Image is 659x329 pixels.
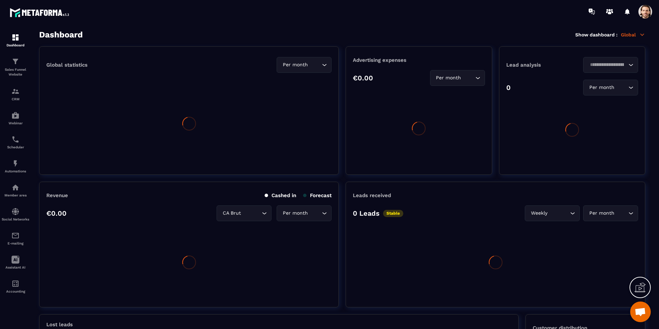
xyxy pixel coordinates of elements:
[309,61,320,69] input: Search for option
[2,52,29,82] a: formationformationSales Funnel Website
[630,302,651,322] div: Ouvrir le chat
[529,209,549,217] span: Weekly
[2,43,29,47] p: Dashboard
[506,62,572,68] p: Lead analysis
[2,274,29,298] a: accountantaccountantAccounting
[621,32,645,38] p: Global
[435,74,463,82] span: Per month
[506,83,511,92] p: 0
[46,62,88,68] p: Global statistics
[11,159,20,168] img: automations
[11,231,20,240] img: email
[46,192,68,198] p: Revenue
[11,183,20,192] img: automations
[39,30,83,39] h3: Dashboard
[2,154,29,178] a: automationsautomationsAutomations
[2,193,29,197] p: Member area
[281,209,309,217] span: Per month
[583,80,638,95] div: Search for option
[2,250,29,274] a: Assistant AI
[309,209,320,217] input: Search for option
[11,280,20,288] img: accountant
[2,265,29,269] p: Assistant AI
[46,321,73,328] p: Lost leads
[11,87,20,95] img: formation
[525,205,580,221] div: Search for option
[2,241,29,245] p: E-mailing
[353,192,391,198] p: Leads received
[277,205,332,221] div: Search for option
[303,192,332,198] p: Forecast
[2,290,29,293] p: Accounting
[2,106,29,130] a: automationsautomationsWebinar
[588,209,616,217] span: Per month
[11,33,20,42] img: formation
[549,209,568,217] input: Search for option
[353,74,373,82] p: €0.00
[353,57,485,63] p: Advertising expenses
[281,61,309,69] span: Per month
[2,121,29,125] p: Webinar
[277,57,332,73] div: Search for option
[588,84,616,91] span: Per month
[430,70,485,86] div: Search for option
[11,135,20,144] img: scheduler
[2,169,29,173] p: Automations
[2,67,29,77] p: Sales Funnel Website
[2,226,29,250] a: emailemailE-mailing
[575,32,617,37] p: Show dashboard :
[583,205,638,221] div: Search for option
[2,178,29,202] a: automationsautomationsMember area
[2,28,29,52] a: formationformationDashboard
[463,74,474,82] input: Search for option
[2,130,29,154] a: schedulerschedulerScheduler
[2,202,29,226] a: social-networksocial-networkSocial Networks
[616,84,627,91] input: Search for option
[11,207,20,216] img: social-network
[10,6,71,19] img: logo
[2,145,29,149] p: Scheduler
[221,209,242,217] span: CA Brut
[242,209,260,217] input: Search for option
[2,97,29,101] p: CRM
[2,217,29,221] p: Social Networks
[616,209,627,217] input: Search for option
[2,82,29,106] a: formationformationCRM
[588,61,627,69] input: Search for option
[353,209,380,217] p: 0 Leads
[583,57,638,73] div: Search for option
[11,111,20,120] img: automations
[383,210,403,217] p: Stable
[11,57,20,66] img: formation
[217,205,271,221] div: Search for option
[46,209,67,217] p: €0.00
[265,192,296,198] p: Cashed in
